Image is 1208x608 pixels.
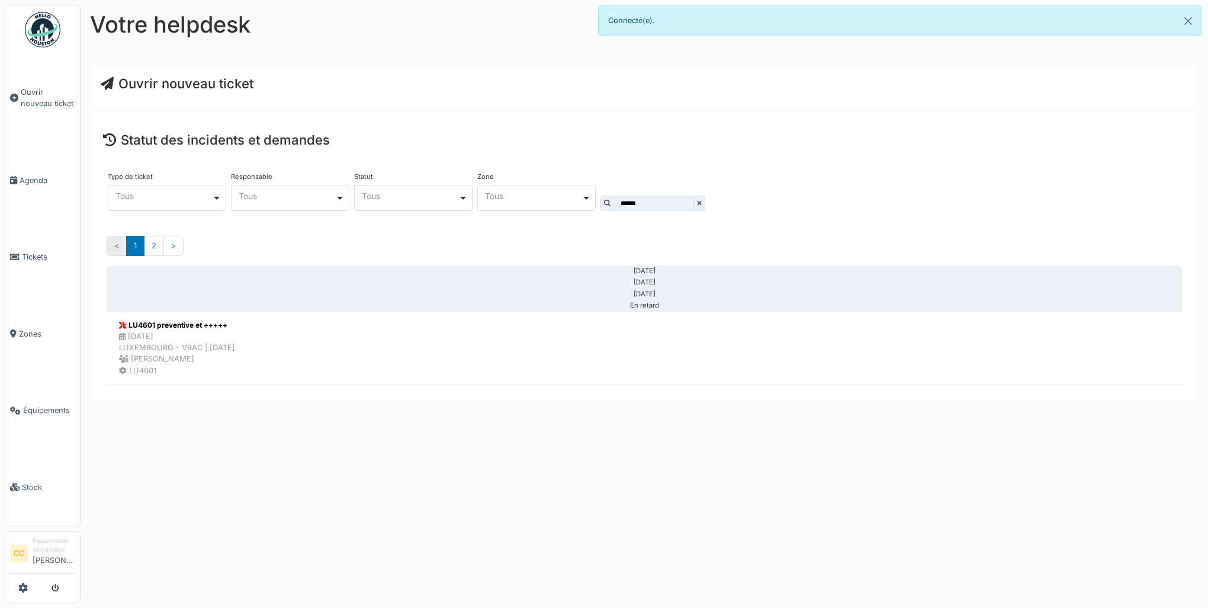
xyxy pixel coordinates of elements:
span: Tickets [22,251,75,263]
label: Zone [477,174,494,180]
div: LU4601 [119,365,235,376]
a: Agenda [5,142,80,219]
span: Stock [22,482,75,493]
li: [PERSON_NAME] [33,536,75,571]
span: Équipements [23,405,75,416]
div: [DATE] LUXEMBOURG - VRAC | [DATE] [PERSON_NAME] [119,331,235,365]
div: Tous [115,193,212,199]
a: LU4601 preventive et +++++ [DATE]LUXEMBOURG - VRAC | [DATE] [PERSON_NAME] LU4601 [107,312,1182,385]
span: Ouvrir nouveau ticket [21,87,75,109]
a: Ouvrir nouveau ticket [101,76,253,91]
a: Ouvrir nouveau ticket [5,54,80,142]
a: Tickets [5,219,80,295]
h4: Statut des incidents et demandes [103,132,1185,148]
span: Agenda [20,175,75,186]
span: Zones [19,328,75,340]
div: Responsable demandeur [33,536,75,555]
a: Équipements [5,372,80,449]
div: Connecté(e). [598,5,1202,36]
img: Badge_color-CXgf-gQk.svg [25,12,60,47]
li: CC [10,545,28,562]
a: CC Responsable demandeur[PERSON_NAME] [10,536,75,574]
a: Stock [5,449,80,525]
a: 2 [144,236,164,255]
div: Tous [362,193,458,199]
div: [DATE] [116,294,1172,295]
div: Tous [485,193,581,199]
div: [DATE] [116,271,1172,272]
nav: Pages [107,236,1182,265]
div: [DATE] [116,282,1172,283]
a: 1 [126,236,144,255]
a: Suivant [163,236,184,255]
label: Responsable [231,174,272,180]
label: Statut [354,174,373,180]
div: LU4601 preventive et +++++ [119,320,235,331]
a: Zones [5,296,80,372]
label: Type de ticket [108,174,153,180]
div: En retard [116,305,1172,306]
button: Close [1175,5,1201,37]
div: Tous [239,193,335,199]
